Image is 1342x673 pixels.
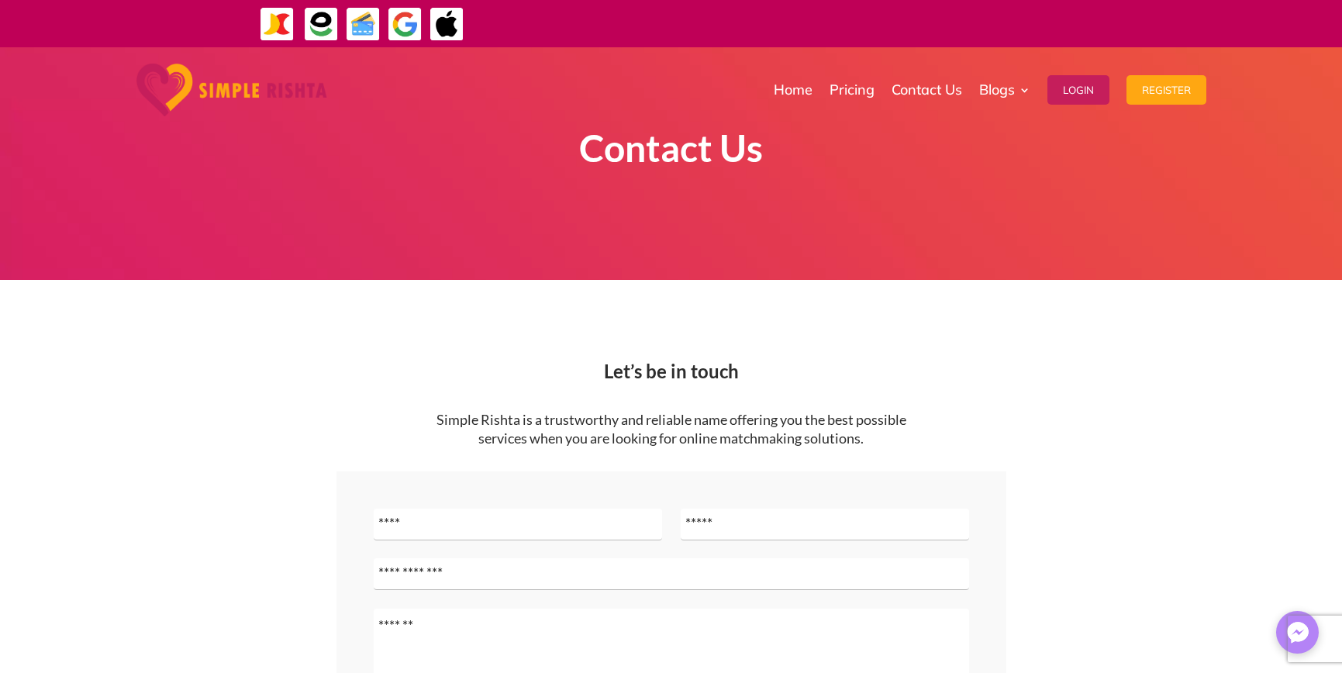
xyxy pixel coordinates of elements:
[774,51,812,129] a: Home
[1282,617,1313,648] img: Messenger
[1047,51,1109,129] a: Login
[420,411,923,448] p: Simple Rishta is a trustworthy and reliable name offering you the best possible services when you...
[430,7,464,42] img: ApplePay-icon
[979,51,1030,129] a: Blogs
[1126,75,1206,105] button: Register
[253,362,1090,388] h2: Let’s be in touch
[260,7,295,42] img: JazzCash-icon
[388,7,423,42] img: GooglePay-icon
[346,7,381,42] img: Credit Cards
[830,51,875,129] a: Pricing
[579,126,763,170] strong: Contact Us
[1047,75,1109,105] button: Login
[304,7,339,42] img: EasyPaisa-icon
[1126,51,1206,129] a: Register
[892,51,962,129] a: Contact Us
